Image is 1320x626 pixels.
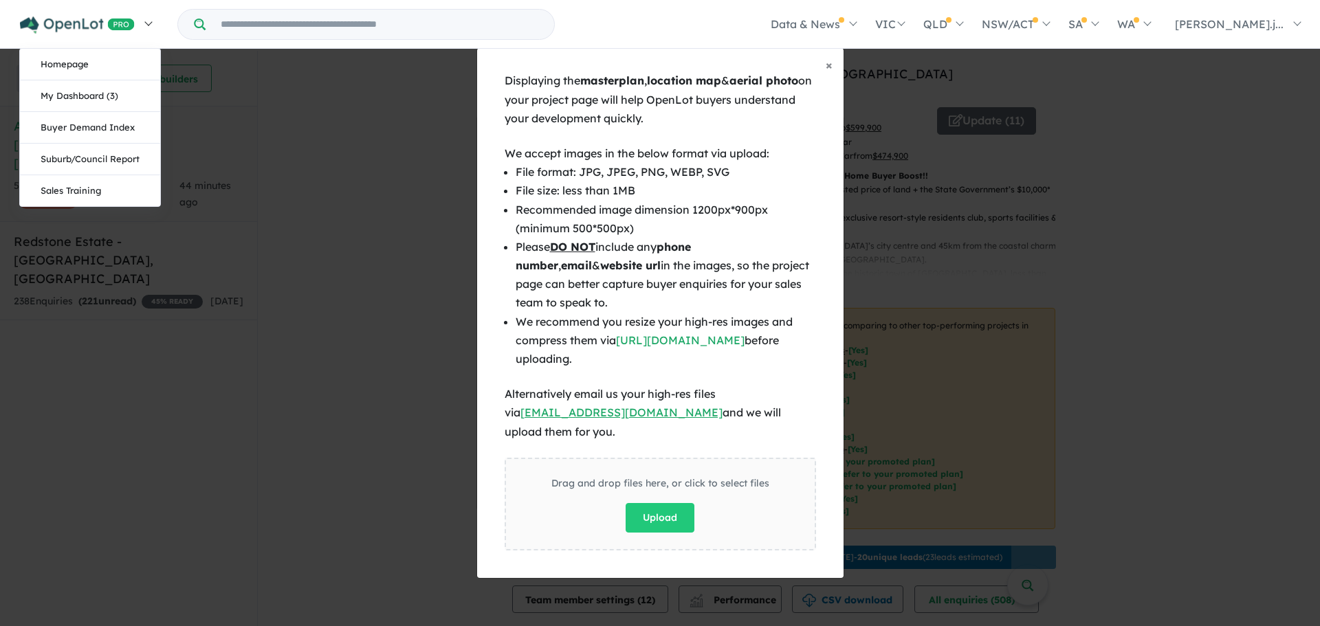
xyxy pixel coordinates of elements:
[516,163,816,181] li: File format: JPG, JPEG, PNG, WEBP, SVG
[550,240,595,254] u: DO NOT
[20,144,160,175] a: Suburb/Council Report
[505,385,816,441] div: Alternatively email us your high-res files via and we will upload them for you.
[20,49,160,80] a: Homepage
[516,181,816,200] li: File size: less than 1MB
[20,80,160,112] a: My Dashboard (3)
[580,74,644,87] b: masterplan
[516,313,816,369] li: We recommend you resize your high-res images and compress them via before uploading.
[647,74,721,87] b: location map
[729,74,798,87] b: aerial photo
[516,201,816,238] li: Recommended image dimension 1200px*900px (minimum 500*500px)
[551,476,769,492] div: Drag and drop files here, or click to select files
[600,258,661,272] b: website url
[516,238,816,313] li: Please include any , & in the images, so the project page can better capture buyer enquiries for ...
[208,10,551,39] input: Try estate name, suburb, builder or developer
[20,112,160,144] a: Buyer Demand Index
[826,57,833,73] span: ×
[616,333,745,347] a: [URL][DOMAIN_NAME]
[626,503,694,533] button: Upload
[20,175,160,206] a: Sales Training
[561,258,592,272] b: email
[505,144,816,163] div: We accept images in the below format via upload:
[20,16,135,34] img: Openlot PRO Logo White
[505,71,816,128] div: Displaying the , & on your project page will help OpenLot buyers understand your development quic...
[1175,17,1284,31] span: [PERSON_NAME].j...
[520,405,723,419] a: [EMAIL_ADDRESS][DOMAIN_NAME]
